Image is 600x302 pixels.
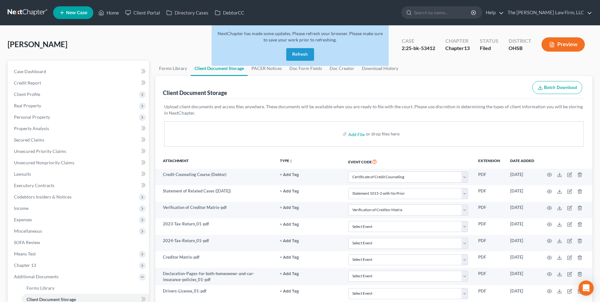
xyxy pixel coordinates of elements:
[473,202,505,218] td: PDF
[14,228,42,234] span: Miscellaneous
[8,40,67,49] span: [PERSON_NAME]
[505,251,539,268] td: [DATE]
[14,274,59,279] span: Additional Documents
[473,154,505,169] th: Extension
[505,285,539,302] td: [DATE]
[286,48,314,61] button: Refresh
[155,185,275,202] td: Statement of Related Cases ([DATE])
[212,7,247,18] a: DebtorCC
[473,285,505,302] td: PDF
[14,262,36,268] span: Chapter 13
[14,205,28,211] span: Income
[343,154,473,169] th: Event Code
[9,157,149,168] a: Unsecured Nonpriority Claims
[532,81,582,94] button: Batch Download
[14,217,32,222] span: Expenses
[14,114,50,120] span: Personal Property
[480,45,498,52] div: Filed
[9,168,149,180] a: Lawsuits
[280,159,293,163] button: TYPEunfold_more
[280,272,299,276] button: + Add Tag
[9,77,149,89] a: Credit Report
[509,37,531,45] div: District
[473,268,505,285] td: PDF
[483,7,504,18] a: Help
[155,235,275,251] td: 2024-Tax-Return_01-pdf
[14,103,41,108] span: Real Property
[27,285,54,291] span: Forms Library
[504,7,592,18] a: The [PERSON_NAME] Law Firm, LLC
[218,31,383,42] span: NextChapter has made some updates. Please refresh your browser. Please make sure to save your wor...
[473,218,505,235] td: PDF
[280,223,299,227] button: + Add Tag
[9,237,149,248] a: SOFA Review
[509,45,531,52] div: OHSB
[505,169,539,185] td: [DATE]
[14,251,36,256] span: Means Test
[280,271,338,277] a: + Add Tag
[445,37,470,45] div: Chapter
[14,171,31,177] span: Lawsuits
[14,91,40,97] span: Client Profile
[9,66,149,77] a: Case Dashboard
[505,185,539,202] td: [DATE]
[9,146,149,157] a: Unsecured Priority Claims
[445,45,470,52] div: Chapter
[505,202,539,218] td: [DATE]
[280,204,338,211] a: + Add Tag
[541,37,585,52] button: Preview
[280,188,338,194] a: + Add Tag
[122,7,163,18] a: Client Portal
[473,169,505,185] td: PDF
[480,37,498,45] div: Status
[473,235,505,251] td: PDF
[66,10,87,15] span: New Case
[155,154,275,169] th: Attachment
[14,137,44,142] span: Secured Claims
[505,235,539,251] td: [DATE]
[414,7,472,18] input: Search by name...
[22,282,149,294] a: Forms Library
[95,7,122,18] a: Home
[163,7,212,18] a: Directory Cases
[14,80,41,85] span: Credit Report
[505,218,539,235] td: [DATE]
[9,134,149,146] a: Secured Claims
[280,255,299,260] button: + Add Tag
[280,172,338,178] a: + Add Tag
[191,61,248,76] a: Client Document Storage
[544,85,577,90] span: Batch Download
[14,160,74,165] span: Unsecured Nonpriority Claims
[464,45,470,51] span: 13
[164,104,584,116] p: Upload client documents and access files anywhere. These documents will be available when you are...
[155,61,191,76] a: Forms Library
[280,254,338,260] a: + Add Tag
[14,69,46,74] span: Case Dashboard
[473,251,505,268] td: PDF
[155,268,275,285] td: Declaration-Pages-for-both-homeowner-and-car-insurance-policies_01-pdf
[155,202,275,218] td: Verification of Creditor Matrix-pdf
[505,154,539,169] th: Date added
[14,183,54,188] span: Executory Contracts
[9,123,149,134] a: Property Analysis
[280,289,299,293] button: + Add Tag
[366,131,399,137] div: or drop files here
[280,189,299,193] button: + Add Tag
[155,251,275,268] td: Creditor Matrix-pdf
[473,185,505,202] td: PDF
[280,173,299,177] button: + Add Tag
[14,148,66,154] span: Unsecured Priority Claims
[280,221,338,227] a: + Add Tag
[578,280,594,296] div: Open Intercom Messenger
[9,180,149,191] a: Executory Contracts
[505,268,539,285] td: [DATE]
[27,297,76,302] span: Client Document Storage
[155,169,275,185] td: Credit Counseling Course (Debtor)
[14,240,40,245] span: SOFA Review
[163,89,227,97] div: Client Document Storage
[280,239,299,243] button: + Add Tag
[280,288,338,294] a: + Add Tag
[155,218,275,235] td: 2023-Tax-Return_01-pdf
[402,45,435,52] div: 2:25-bk-53412
[402,37,435,45] div: Case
